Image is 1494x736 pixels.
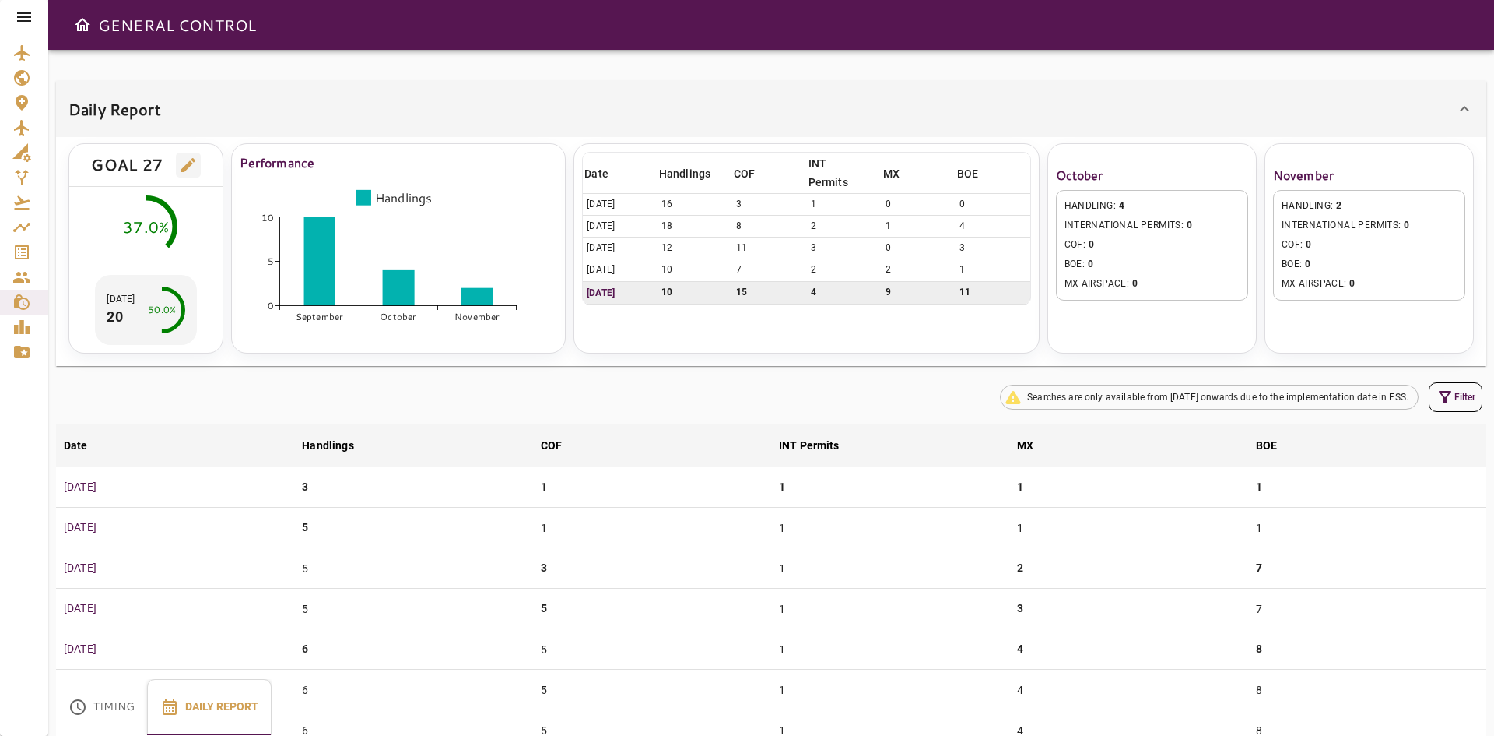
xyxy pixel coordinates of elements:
td: 3 [807,238,882,259]
span: MX AIRSPACE : [1282,276,1457,292]
td: 5 [533,670,771,710]
div: Handlings [302,436,353,455]
h6: GENERAL CONTROL [98,12,256,37]
span: 0 [1349,278,1355,289]
span: 0 [1132,278,1138,289]
td: 3 [732,194,807,216]
tspan: 5 [268,255,274,268]
td: 4 [807,281,882,304]
td: 16 [658,194,732,216]
td: 7 [732,259,807,281]
td: 12 [658,238,732,259]
p: 1 [779,479,785,495]
td: 0 [882,194,956,216]
h6: October [1056,164,1248,186]
span: BOE [1256,436,1297,455]
td: 0 [882,238,956,259]
p: 20 [107,306,135,327]
span: HANDLING : [1282,199,1457,214]
div: INT Permits [808,154,860,192]
td: 11 [956,281,1030,304]
td: 4 [1009,670,1247,710]
div: INT Permits [779,436,840,455]
span: INT Permits [779,436,860,455]
td: [DATE] [583,238,658,259]
span: BOE [957,164,998,183]
span: COF [541,436,582,455]
h6: Daily Report [68,97,161,121]
p: 1 [1017,479,1023,495]
td: 1 [771,508,1009,548]
td: 1 [1248,508,1486,548]
span: 0 [1404,220,1409,231]
p: 5 [302,519,308,536]
td: 4 [956,216,1030,238]
button: Timing [56,679,147,735]
tspan: Handlings [375,189,432,206]
td: 10 [658,259,732,281]
span: Handlings [302,436,373,455]
td: 1 [1009,508,1247,548]
tspan: 10 [261,210,274,224]
div: MX [883,164,900,183]
span: BOE : [1282,257,1457,273]
td: 2 [882,259,956,281]
tspan: September [296,311,343,324]
td: [DATE] [583,259,658,281]
span: HANDLING : [1064,199,1240,214]
div: Handlings [659,164,710,183]
td: 1 [771,670,1009,710]
span: Searches are only available from [DATE] onwards due to the implementation date in FSS. [1018,390,1418,404]
td: 1 [882,216,956,238]
div: GOAL 27 [91,152,163,178]
td: 11 [732,238,807,259]
div: BOE [1256,436,1277,455]
button: Open drawer [67,9,98,40]
p: 2 [1017,560,1023,576]
p: [DATE] [107,292,135,306]
p: 3 [541,560,547,576]
td: 7 [1248,589,1486,629]
span: INT Permits [808,154,880,192]
div: COF [541,436,562,455]
button: Filter [1429,382,1482,412]
p: [DATE] [64,600,286,617]
td: 15 [732,281,807,304]
div: basic tabs example [56,679,272,735]
td: 1 [956,259,1030,281]
div: 50.0% [148,303,176,317]
p: 1 [1256,479,1262,495]
td: 5 [294,589,532,629]
p: 3 [302,479,308,495]
p: 4 [1017,641,1023,657]
div: Date [64,436,88,455]
p: [DATE] [64,560,286,576]
td: 1 [771,548,1009,589]
p: [DATE] [64,479,286,495]
td: 5 [294,548,532,589]
div: COF [734,164,755,183]
td: 9 [882,281,956,304]
span: 4 [1119,200,1124,211]
td: 1 [807,194,882,216]
div: 37.0% [123,215,169,238]
div: BOE [957,164,978,183]
div: MX [1017,436,1033,455]
tspan: October [381,311,417,324]
span: Date [64,436,108,455]
div: Date [584,164,608,183]
td: 1 [771,629,1009,670]
span: 0 [1306,239,1311,250]
span: Handlings [659,164,731,183]
h6: November [1273,164,1465,186]
span: Date [584,164,629,183]
td: 1 [533,508,771,548]
span: COF : [1064,238,1240,253]
p: 7 [1256,560,1262,576]
td: [DATE] [583,216,658,238]
span: COF : [1282,238,1457,253]
td: 5 [533,629,771,670]
span: 0 [1187,220,1192,231]
span: MX AIRSPACE : [1064,276,1240,292]
td: 1 [771,589,1009,629]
